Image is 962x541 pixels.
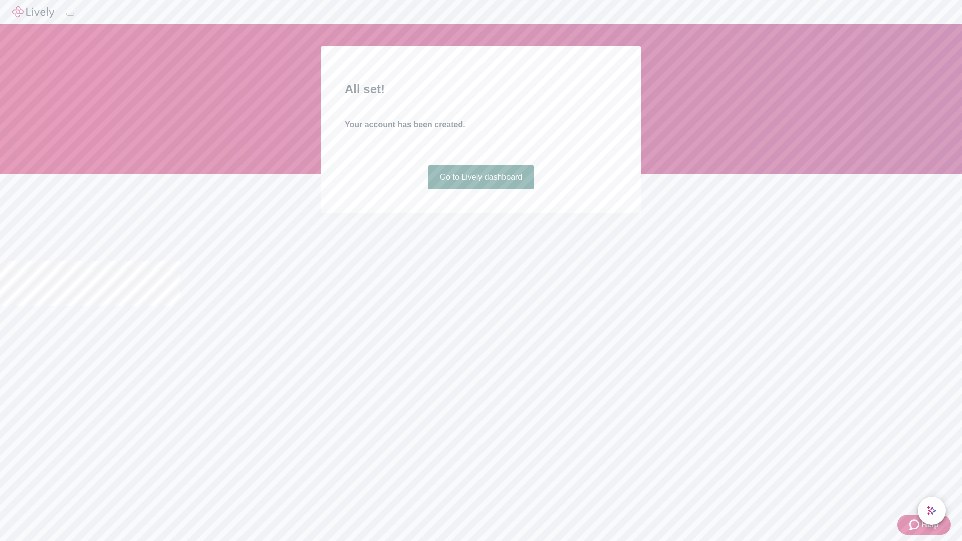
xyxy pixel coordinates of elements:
[909,519,921,531] svg: Zendesk support icon
[428,165,535,189] a: Go to Lively dashboard
[918,497,946,525] button: chat
[927,506,937,516] svg: Lively AI Assistant
[921,519,939,531] span: Help
[66,13,74,16] button: Log out
[345,80,617,98] h2: All set!
[12,6,54,18] img: Lively
[345,119,617,131] h4: Your account has been created.
[897,515,951,535] button: Zendesk support iconHelp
